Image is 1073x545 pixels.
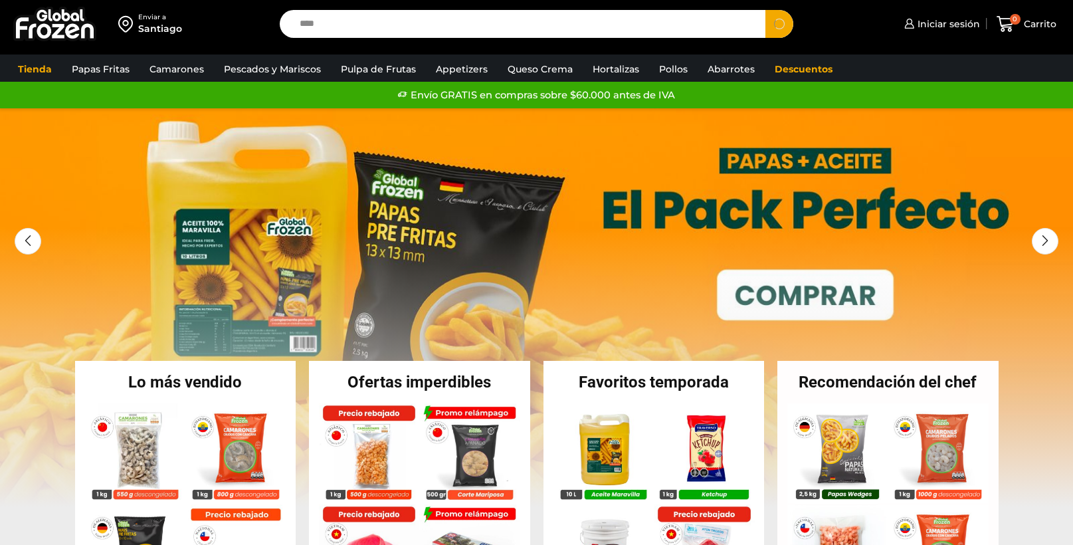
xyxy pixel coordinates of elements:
a: 0 Carrito [993,9,1060,40]
button: Search button [765,10,793,38]
a: Pulpa de Frutas [334,56,423,82]
h2: Favoritos temporada [543,374,765,390]
a: Abarrotes [701,56,761,82]
div: Next slide [1032,228,1058,255]
a: Pollos [652,56,694,82]
div: Santiago [138,22,182,35]
a: Pescados y Mariscos [217,56,328,82]
span: Iniciar sesión [914,17,980,31]
a: Iniciar sesión [901,11,980,37]
a: Camarones [143,56,211,82]
a: Tienda [11,56,58,82]
div: Enviar a [138,13,182,22]
h2: Ofertas imperdibles [309,374,530,390]
div: Previous slide [15,228,41,255]
span: Carrito [1021,17,1056,31]
img: address-field-icon.svg [118,13,138,35]
a: Queso Crema [501,56,579,82]
a: Descuentos [768,56,839,82]
a: Hortalizas [586,56,646,82]
h2: Lo más vendido [75,374,296,390]
span: 0 [1010,14,1021,25]
a: Papas Fritas [65,56,136,82]
a: Appetizers [429,56,494,82]
h2: Recomendación del chef [777,374,999,390]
